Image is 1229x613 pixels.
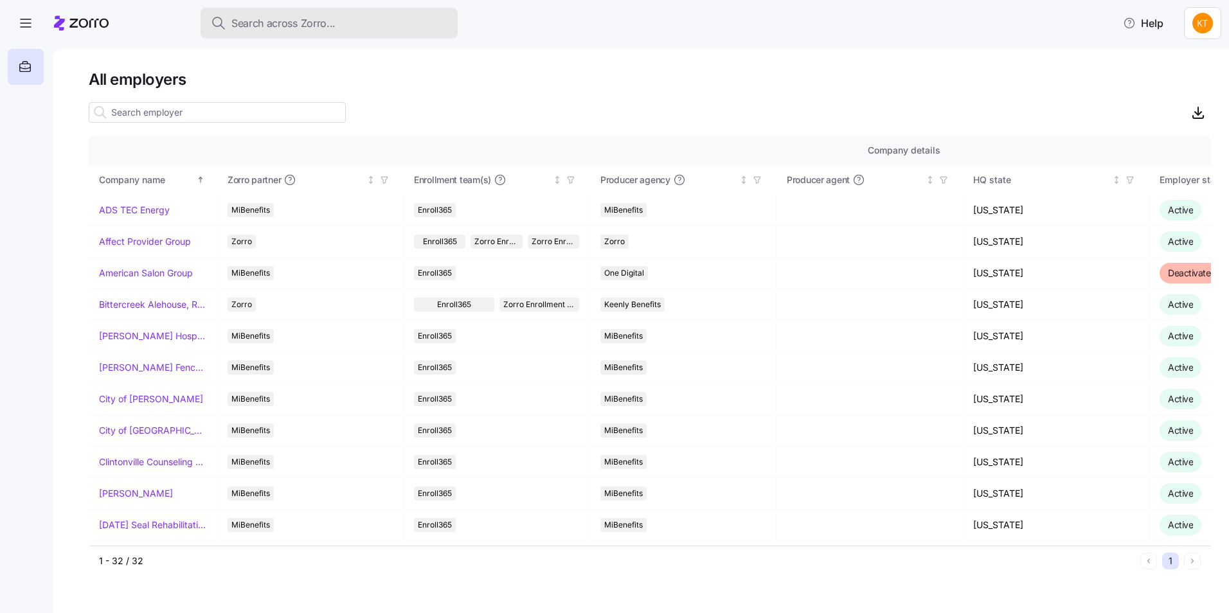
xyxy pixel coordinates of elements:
[418,486,452,501] span: Enroll365
[1112,175,1121,184] div: Not sorted
[604,486,643,501] span: MiBenefits
[231,266,270,280] span: MiBenefits
[418,203,452,217] span: Enroll365
[99,173,194,187] div: Company name
[963,352,1149,384] td: [US_STATE]
[418,392,452,406] span: Enroll365
[99,393,203,405] a: City of [PERSON_NAME]
[963,415,1149,447] td: [US_STATE]
[963,195,1149,226] td: [US_STATE]
[1168,204,1193,215] span: Active
[963,447,1149,478] td: [US_STATE]
[423,235,457,249] span: Enroll365
[963,258,1149,289] td: [US_STATE]
[418,518,452,532] span: Enroll365
[1192,13,1213,33] img: 05ced2741be1dbbcd653b686e9b08cec
[231,360,270,375] span: MiBenefits
[1168,267,1216,278] span: Deactivated
[99,487,173,500] a: [PERSON_NAME]
[553,175,562,184] div: Not sorted
[231,392,270,406] span: MiBenefits
[604,360,643,375] span: MiBenefits
[963,478,1149,510] td: [US_STATE]
[196,175,205,184] div: Sorted ascending
[418,360,452,375] span: Enroll365
[1168,330,1193,341] span: Active
[1168,456,1193,467] span: Active
[89,165,217,195] th: Company nameSorted ascending
[231,486,270,501] span: MiBenefits
[926,175,935,184] div: Not sorted
[600,173,670,186] span: Producer agency
[1168,299,1193,310] span: Active
[776,165,963,195] th: Producer agentNot sorted
[201,8,458,39] button: Search across Zorro...
[474,235,518,249] span: Zorro Enrollment Team
[228,173,281,186] span: Zorro partner
[99,204,170,217] a: ADS TEC Energy
[1168,488,1193,499] span: Active
[963,541,1149,573] td: [US_STATE]
[963,165,1149,195] th: HQ stateNot sorted
[231,235,252,249] span: Zorro
[231,423,270,438] span: MiBenefits
[99,298,206,311] a: Bittercreek Alehouse, Red Feather Lounge, Diablo & Sons Saloon
[963,384,1149,415] td: [US_STATE]
[604,455,643,469] span: MiBenefits
[1184,553,1201,569] button: Next page
[231,15,336,31] span: Search across Zorro...
[418,455,452,469] span: Enroll365
[404,165,590,195] th: Enrollment team(s)Not sorted
[437,298,471,312] span: Enroll365
[99,456,206,468] a: Clintonville Counseling and Wellness
[231,329,270,343] span: MiBenefits
[1168,362,1193,373] span: Active
[1168,425,1193,436] span: Active
[99,519,206,531] a: [DATE] Seal Rehabilitation Center of [GEOGRAPHIC_DATA]
[604,235,625,249] span: Zorro
[1123,15,1163,31] span: Help
[414,173,491,186] span: Enrollment team(s)
[1168,519,1193,530] span: Active
[418,329,452,343] span: Enroll365
[973,173,1109,187] div: HQ state
[590,165,776,195] th: Producer agencyNot sorted
[99,330,206,342] a: [PERSON_NAME] Hospitality
[532,235,575,249] span: Zorro Enrollment Experts
[418,266,452,280] span: Enroll365
[1162,553,1179,569] button: 1
[231,518,270,532] span: MiBenefits
[217,165,404,195] th: Zorro partnerNot sorted
[604,423,643,438] span: MiBenefits
[418,423,452,438] span: Enroll365
[1168,393,1193,404] span: Active
[787,173,850,186] span: Producer agent
[99,267,193,280] a: American Salon Group
[99,555,1135,567] div: 1 - 32 / 32
[1168,236,1193,247] span: Active
[604,298,661,312] span: Keenly Benefits
[963,321,1149,352] td: [US_STATE]
[963,510,1149,541] td: [US_STATE]
[604,203,643,217] span: MiBenefits
[89,102,346,123] input: Search employer
[99,235,191,248] a: Affect Provider Group
[963,289,1149,321] td: [US_STATE]
[503,298,576,312] span: Zorro Enrollment Team
[231,455,270,469] span: MiBenefits
[604,392,643,406] span: MiBenefits
[604,518,643,532] span: MiBenefits
[231,203,270,217] span: MiBenefits
[604,266,644,280] span: One Digital
[739,175,748,184] div: Not sorted
[89,69,1211,89] h1: All employers
[963,226,1149,258] td: [US_STATE]
[1140,553,1157,569] button: Previous page
[99,424,206,437] a: City of [GEOGRAPHIC_DATA]
[231,298,252,312] span: Zorro
[366,175,375,184] div: Not sorted
[99,361,206,374] a: [PERSON_NAME] Fence Company
[604,329,643,343] span: MiBenefits
[1113,10,1174,36] button: Help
